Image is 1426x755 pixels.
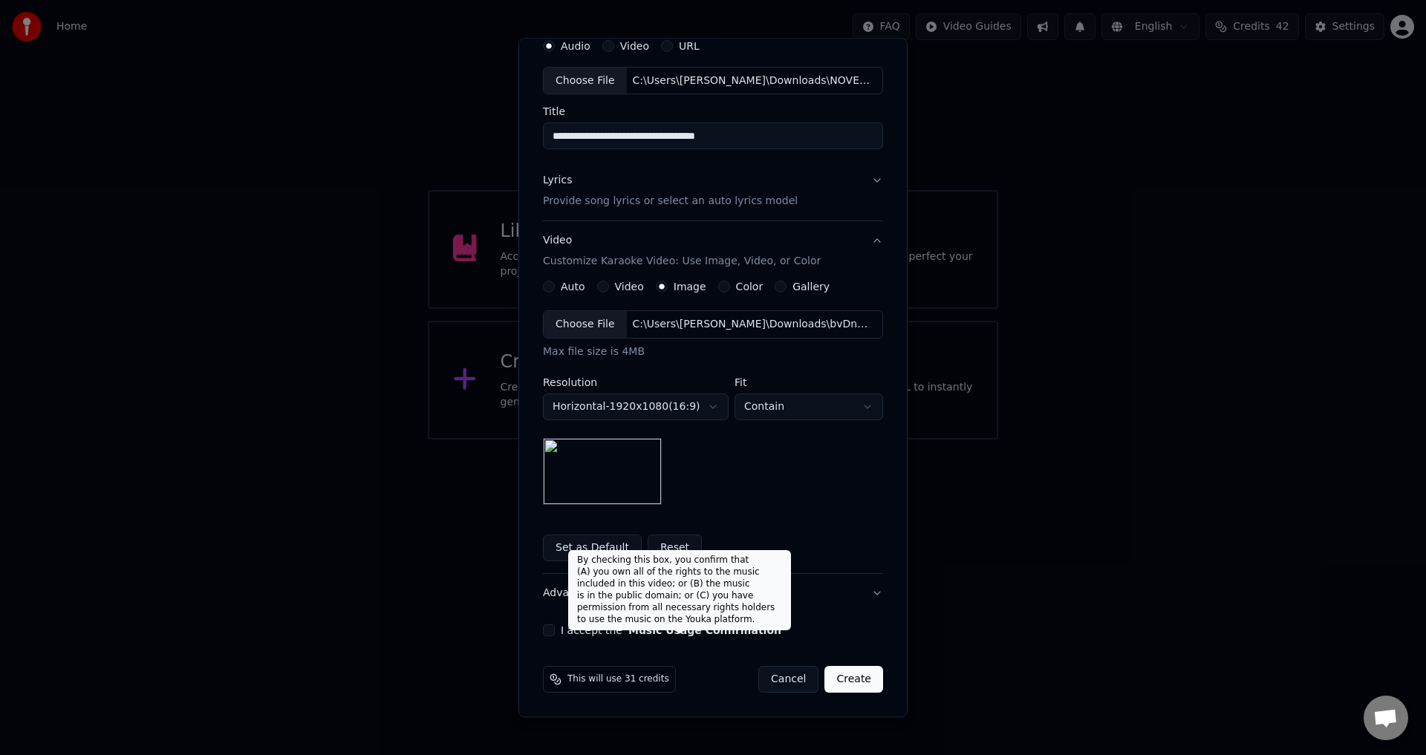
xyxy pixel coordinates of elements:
[561,626,781,636] label: I accept the
[568,550,791,630] div: By checking this box, you confirm that (A) you own all of the rights to the music included in thi...
[543,378,729,388] label: Resolution
[648,535,702,562] button: Reset
[543,535,642,562] button: Set as Default
[561,282,585,292] label: Auto
[615,282,644,292] label: Video
[736,282,764,292] label: Color
[824,667,883,693] button: Create
[758,667,818,693] button: Cancel
[543,174,572,189] div: Lyrics
[679,41,700,51] label: URL
[735,378,883,388] label: Fit
[628,626,781,636] button: I accept the
[544,312,627,339] div: Choose File
[792,282,830,292] label: Gallery
[543,234,821,269] div: Video
[543,107,883,117] label: Title
[567,674,669,686] span: This will use 31 credits
[561,41,590,51] label: Audio
[543,281,883,574] div: VideoCustomize Karaoke Video: Use Image, Video, or Color
[543,345,883,360] div: Max file size is 4MB
[627,318,879,333] div: C:\Users\[PERSON_NAME]\Downloads\bvDnb2omrozYrTYyRQUqwg.jpg
[627,73,879,88] div: C:\Users\[PERSON_NAME]\Downloads\NOVELISTS - Souvenirs (OFFICIAL VIDEO) - Arising Empire.mp3
[543,195,798,209] p: Provide song lyrics or select an auto lyrics model
[544,68,627,94] div: Choose File
[543,575,883,613] button: Advanced
[543,162,883,221] button: LyricsProvide song lyrics or select an auto lyrics model
[674,282,706,292] label: Image
[620,41,649,51] label: Video
[543,255,821,269] p: Customize Karaoke Video: Use Image, Video, or Color
[543,222,883,281] button: VideoCustomize Karaoke Video: Use Image, Video, or Color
